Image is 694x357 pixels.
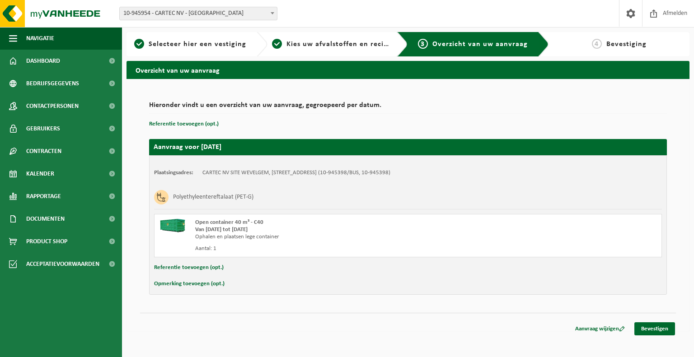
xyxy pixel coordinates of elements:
[26,27,54,50] span: Navigatie
[173,190,253,204] h3: Polyethyleentereftalaat (PET-G)
[127,61,689,79] h2: Overzicht van uw aanvraag
[26,185,61,208] span: Rapportage
[149,41,246,48] span: Selecteer hier een vestiging
[195,219,263,225] span: Open container 40 m³ - C40
[26,117,60,140] span: Gebruikers
[159,219,186,232] img: HK-XC-40-GN-00.png
[195,233,444,241] div: Ophalen en plaatsen lege container
[26,95,79,117] span: Contactpersonen
[634,322,675,335] a: Bevestigen
[286,41,411,48] span: Kies uw afvalstoffen en recipiënten
[154,278,225,290] button: Opmerking toevoegen (opt.)
[26,208,65,230] span: Documenten
[154,262,224,274] button: Referentie toevoegen (opt.)
[131,39,249,50] a: 1Selecteer hier een vestiging
[134,39,144,49] span: 1
[195,245,444,252] div: Aantal: 1
[26,72,79,95] span: Bedrijfsgegevens
[119,7,277,20] span: 10-945954 - CARTEC NV - VLEZENBEEK
[26,140,61,162] span: Contracten
[149,102,667,114] h2: Hieronder vindt u een overzicht van uw aanvraag, gegroepeerd per datum.
[432,41,528,48] span: Overzicht van uw aanvraag
[202,169,390,176] td: CARTEC NV SITE WEVELGEM, [STREET_ADDRESS] (10-945398/BUS, 10-945398)
[26,50,60,72] span: Dashboard
[154,170,193,176] strong: Plaatsingsadres:
[272,39,390,50] a: 2Kies uw afvalstoffen en recipiënten
[26,253,99,275] span: Acceptatievoorwaarden
[26,230,67,253] span: Product Shop
[120,7,277,20] span: 10-945954 - CARTEC NV - VLEZENBEEK
[272,39,282,49] span: 2
[592,39,602,49] span: 4
[26,162,54,185] span: Kalender
[195,227,248,232] strong: Van [DATE] tot [DATE]
[418,39,428,49] span: 3
[606,41,647,48] span: Bevestiging
[154,144,221,151] strong: Aanvraag voor [DATE]
[568,322,632,335] a: Aanvraag wijzigen
[149,118,219,130] button: Referentie toevoegen (opt.)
